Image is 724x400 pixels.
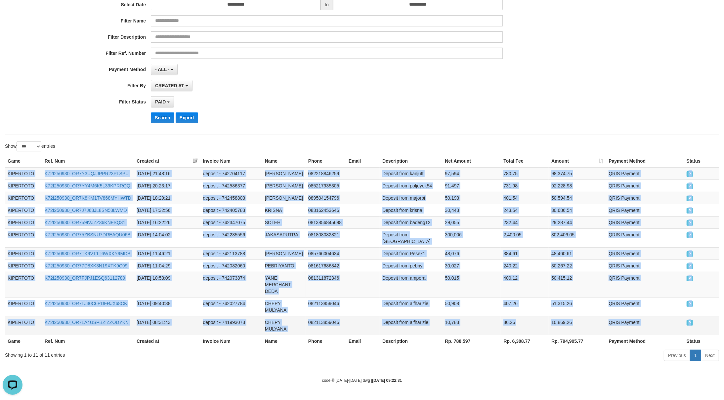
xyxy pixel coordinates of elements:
[606,335,684,347] th: Payment Method
[501,180,549,192] td: 731.98
[501,155,549,167] th: Total Fee
[380,260,442,272] td: Deposit from pebriy
[501,167,549,180] td: 780.75
[380,167,442,180] td: Deposit from kanjutt
[5,335,42,347] th: Game
[200,228,262,247] td: deposit - 742235556
[687,251,693,257] span: PAID
[45,301,127,306] a: K72I250930_OR7LJ30C6PDFRJX68CK
[306,167,346,180] td: 082218846259
[200,247,262,260] td: deposit - 742113788
[501,260,549,272] td: 240.22
[346,155,380,167] th: Email
[151,80,192,91] button: CREATED AT
[262,316,306,335] td: CHEPY MULYANA
[155,83,184,88] span: CREATED AT
[501,316,549,335] td: 86.26
[5,260,42,272] td: KIPERTOTO
[687,171,693,177] span: PAID
[549,260,606,272] td: 30,267.22
[549,272,606,297] td: 50,415.12
[687,263,693,269] span: PAID
[549,155,606,167] th: Amount: activate to sort column ascending
[306,260,346,272] td: 081617686842
[442,192,501,204] td: 50,193
[687,196,693,201] span: PAID
[155,67,170,72] span: - ALL -
[306,272,346,297] td: 081311872346
[134,180,200,192] td: [DATE] 20:23:17
[151,112,174,123] button: Search
[684,155,719,167] th: Status
[45,195,131,201] a: K72I250930_OR7K8KM1TV868MYHWTD
[549,216,606,228] td: 29,287.44
[380,272,442,297] td: Deposit from ampera
[262,228,306,247] td: JAKASAPUTRA
[5,349,297,358] div: Showing 1 to 11 of 11 entries
[380,180,442,192] td: Deposit from poljeyek54
[687,232,693,238] span: PAID
[606,155,684,167] th: Payment Method
[17,141,41,151] select: Showentries
[690,350,701,361] a: 1
[549,167,606,180] td: 98,374.75
[200,216,262,228] td: deposit - 742347075
[442,316,501,335] td: 10,783
[200,297,262,316] td: deposit - 742027784
[306,155,346,167] th: Phone
[442,204,501,216] td: 30,443
[155,99,166,104] span: PAID
[380,247,442,260] td: Deposit from Pesek1
[45,263,128,268] a: K72I250930_OR77D8XK3N19XTK9C99
[687,220,693,226] span: PAID
[262,335,306,347] th: Name
[134,204,200,216] td: [DATE] 17:32:56
[687,301,693,307] span: PAID
[306,180,346,192] td: 085217935305
[262,260,306,272] td: PEBRIYANTO
[606,316,684,335] td: QRIS Payment
[442,167,501,180] td: 97,594
[549,335,606,347] th: Rp. 794,905.77
[606,180,684,192] td: QRIS Payment
[549,228,606,247] td: 302,406.05
[701,350,719,361] a: Next
[501,204,549,216] td: 243.54
[346,335,380,347] th: Email
[606,228,684,247] td: QRIS Payment
[200,272,262,297] td: deposit - 742073874
[45,171,129,176] a: K72I250930_OR7Y3UQJJPPR23PLSPU
[262,180,306,192] td: [PERSON_NAME]
[442,272,501,297] td: 50,015
[5,167,42,180] td: KIPERTOTO
[501,272,549,297] td: 400.12
[45,220,125,225] a: K72I250930_OR759IVJZZ36KNFSQ31
[687,276,693,281] span: PAID
[134,272,200,297] td: [DATE] 10:53:09
[380,216,442,228] td: Deposit from badeng12
[5,297,42,316] td: KIPERTOTO
[262,192,306,204] td: [PERSON_NAME]
[134,297,200,316] td: [DATE] 09:40:38
[5,141,55,151] label: Show entries
[380,316,442,335] td: Deposit from alfharizie
[5,247,42,260] td: KIPERTOTO
[42,335,134,347] th: Ref. Num
[200,167,262,180] td: deposit - 742704117
[134,167,200,180] td: [DATE] 21:48:16
[45,232,131,237] a: K72I250930_OR75ZBSNU7DREAQU06B
[687,183,693,189] span: PAID
[262,247,306,260] td: [PERSON_NAME]
[262,272,306,297] td: YANE MERCHANT DEDA
[45,208,127,213] a: K72I250930_OR7J7J63JL8SN53LWMD
[606,247,684,260] td: QRIS Payment
[200,260,262,272] td: deposit - 742082060
[442,335,501,347] th: Rp. 788,597
[151,64,178,75] button: - ALL -
[42,155,134,167] th: Ref. Num
[606,260,684,272] td: QRIS Payment
[442,260,501,272] td: 30,027
[306,204,346,216] td: 083162453646
[687,208,693,214] span: PAID
[200,180,262,192] td: deposit - 742586377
